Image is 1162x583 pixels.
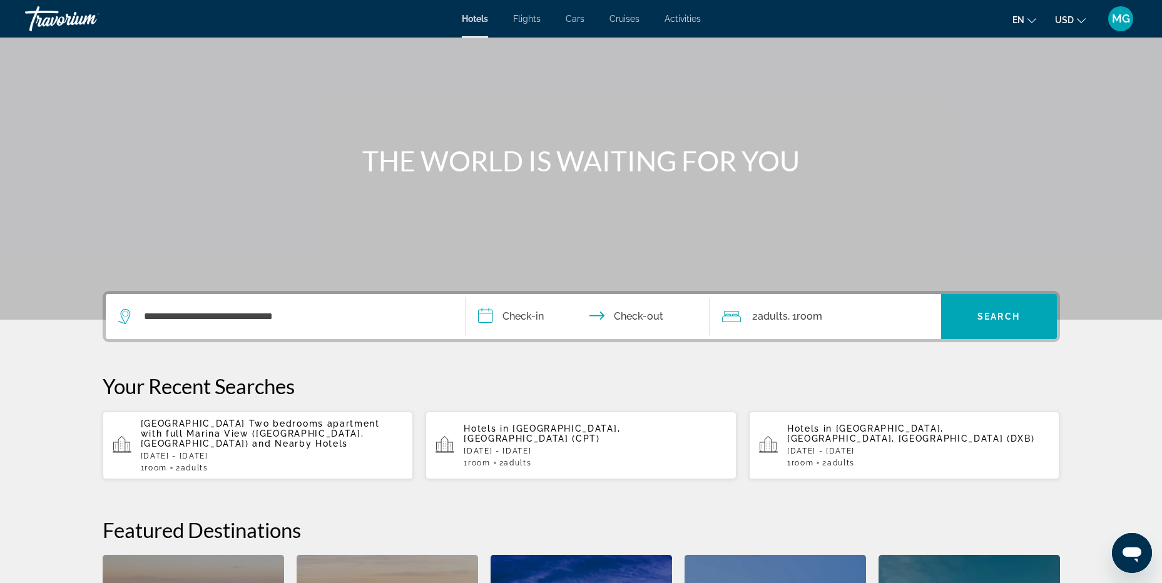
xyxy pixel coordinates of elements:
[752,308,788,325] span: 2
[468,459,491,467] span: Room
[827,459,855,467] span: Adults
[822,459,855,467] span: 2
[141,452,404,460] p: [DATE] - [DATE]
[145,464,167,472] span: Room
[787,423,832,433] span: Hotels in
[176,464,208,472] span: 2
[464,447,726,455] p: [DATE] - [DATE]
[941,294,1057,339] button: Search
[499,459,532,467] span: 2
[797,310,822,322] span: Room
[1104,6,1137,32] button: User Menu
[710,294,941,339] button: Travelers: 2 adults, 0 children
[749,411,1060,480] button: Hotels in [GEOGRAPHIC_DATA], [GEOGRAPHIC_DATA], [GEOGRAPHIC_DATA] (DXB)[DATE] - [DATE]1Room2Adults
[141,464,167,472] span: 1
[977,312,1020,322] span: Search
[788,308,822,325] span: , 1
[181,464,208,472] span: Adults
[462,14,488,24] a: Hotels
[103,517,1060,542] h2: Featured Destinations
[792,459,814,467] span: Room
[758,310,788,322] span: Adults
[1055,15,1074,25] span: USD
[103,373,1060,398] p: Your Recent Searches
[347,144,816,177] h1: THE WORLD IS WAITING FOR YOU
[464,423,509,433] span: Hotels in
[1012,11,1036,29] button: Change language
[252,439,348,449] span: and Nearby Hotels
[787,447,1050,455] p: [DATE] - [DATE]
[466,294,710,339] button: Check in and out dates
[464,423,620,444] span: [GEOGRAPHIC_DATA], [GEOGRAPHIC_DATA] (CPT)
[1012,15,1024,25] span: en
[103,411,414,480] button: [GEOGRAPHIC_DATA] Two bedrooms apartment with full Marina View ([GEOGRAPHIC_DATA], [GEOGRAPHIC_DA...
[504,459,531,467] span: Adults
[513,14,541,24] a: Flights
[1112,533,1152,573] iframe: Button to launch messaging window
[106,294,1057,339] div: Search widget
[665,14,701,24] a: Activities
[141,418,380,449] span: [GEOGRAPHIC_DATA] Two bedrooms apartment with full Marina View ([GEOGRAPHIC_DATA], [GEOGRAPHIC_DA...
[566,14,584,24] a: Cars
[1055,11,1086,29] button: Change currency
[426,411,736,480] button: Hotels in [GEOGRAPHIC_DATA], [GEOGRAPHIC_DATA] (CPT)[DATE] - [DATE]1Room2Adults
[787,459,813,467] span: 1
[464,459,490,467] span: 1
[609,14,640,24] a: Cruises
[787,423,1035,444] span: [GEOGRAPHIC_DATA], [GEOGRAPHIC_DATA], [GEOGRAPHIC_DATA] (DXB)
[25,3,150,35] a: Travorium
[1112,13,1130,25] span: MG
